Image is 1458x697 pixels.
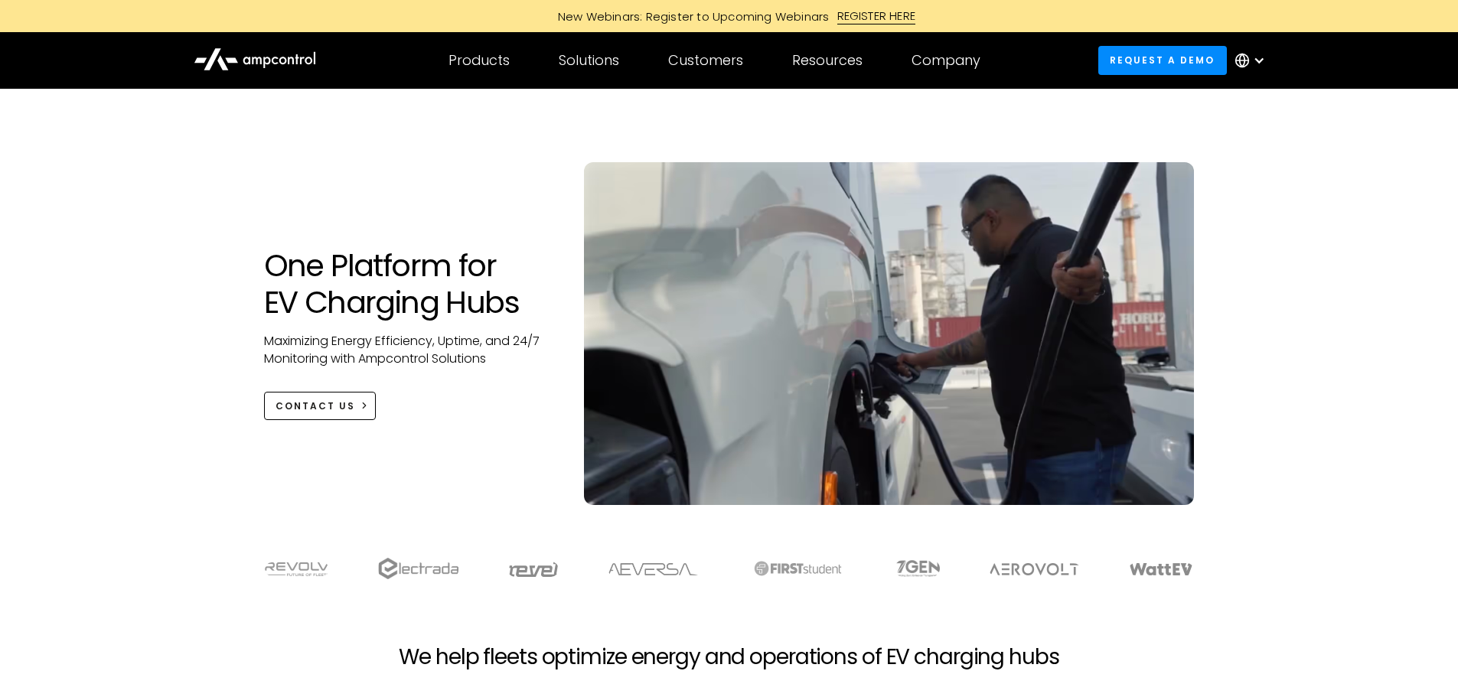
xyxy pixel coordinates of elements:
[378,558,458,579] img: electrada logo
[668,52,743,69] div: Customers
[1098,46,1227,74] a: Request a demo
[989,563,1080,575] img: Aerovolt Logo
[264,392,377,420] a: CONTACT US
[1129,563,1193,575] img: WattEV logo
[837,8,916,24] div: REGISTER HERE
[792,52,863,69] div: Resources
[276,399,355,413] div: CONTACT US
[399,644,1058,670] h2: We help fleets optimize energy and operations of EV charging hubs
[559,52,619,69] div: Solutions
[448,52,510,69] div: Products
[912,52,980,69] div: Company
[264,247,554,321] h1: One Platform for EV Charging Hubs
[543,8,837,24] div: New Webinars: Register to Upcoming Webinars
[264,333,554,367] p: Maximizing Energy Efficiency, Uptime, and 24/7 Monitoring with Ampcontrol Solutions
[385,8,1074,24] a: New Webinars: Register to Upcoming WebinarsREGISTER HERE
